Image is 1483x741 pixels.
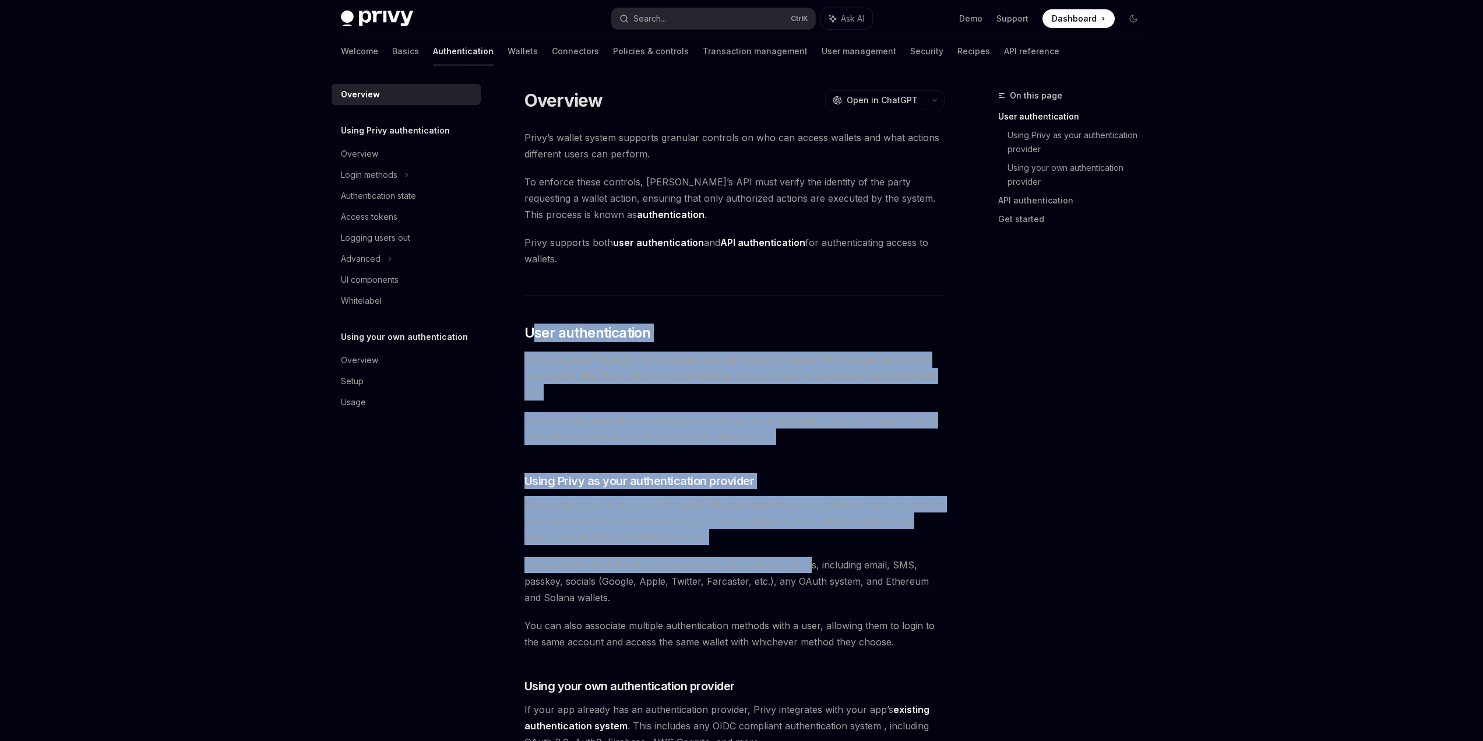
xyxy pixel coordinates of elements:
[341,374,364,388] div: Setup
[524,412,945,445] span: Your app can authenticate users across web2 and web3 accounts, using either your existing authent...
[791,14,808,23] span: Ctrl K
[1124,9,1143,28] button: Toggle dark mode
[341,147,378,161] div: Overview
[637,209,704,220] strong: authentication
[433,37,494,65] a: Authentication
[332,350,481,371] a: Overview
[1008,126,1152,159] a: Using Privy as your authentication provider
[341,395,366,409] div: Usage
[524,174,945,223] span: To enforce these controls, [PERSON_NAME]’s API must verify the identity of the party requesting a...
[332,185,481,206] a: Authentication state
[552,37,599,65] a: Connectors
[332,290,481,311] a: Whitelabel
[332,143,481,164] a: Overview
[524,324,651,342] span: User authentication
[841,13,864,24] span: Ask AI
[998,191,1152,210] a: API authentication
[1042,9,1115,28] a: Dashboard
[341,273,399,287] div: UI components
[332,227,481,248] a: Logging users out
[341,330,468,344] h5: Using your own authentication
[822,37,896,65] a: User management
[332,269,481,290] a: UI components
[332,206,481,227] a: Access tokens
[508,37,538,65] a: Wallets
[703,37,808,65] a: Transaction management
[1052,13,1097,24] span: Dashboard
[998,210,1152,229] a: Get started
[341,87,380,101] div: Overview
[959,13,982,24] a: Demo
[341,231,410,245] div: Logging users out
[825,90,925,110] button: Open in ChatGPT
[847,94,918,106] span: Open in ChatGPT
[633,12,666,26] div: Search...
[341,168,397,182] div: Login methods
[524,617,945,650] span: You can also associate multiple authentication methods with a user, allowing them to login to the...
[524,496,945,545] span: If your app doesn’t have an existing authentication provider, or would like a single provider for...
[998,107,1152,126] a: User authentication
[332,84,481,105] a: Overview
[611,8,815,29] button: Search...CtrlK
[613,37,689,65] a: Policies & controls
[910,37,943,65] a: Security
[524,90,603,111] h1: Overview
[332,371,481,392] a: Setup
[341,353,378,367] div: Overview
[341,210,397,224] div: Access tokens
[996,13,1028,24] a: Support
[341,252,381,266] div: Advanced
[720,237,805,248] strong: API authentication
[524,234,945,267] span: Privy supports both and for authenticating access to wallets.
[524,473,755,489] span: Using Privy as your authentication provider
[392,37,419,65] a: Basics
[341,37,378,65] a: Welcome
[524,352,945,401] span: Privy is a powerful toolkit for progressive authentication of users. With fine-grained control ov...
[957,37,990,65] a: Recipes
[341,10,413,27] img: dark logo
[341,189,416,203] div: Authentication state
[524,557,945,606] span: Privy’s client-side SDKs offers a variety of authentication methods, including email, SMS, passke...
[1010,89,1062,103] span: On this page
[524,678,735,694] span: Using your own authentication provider
[821,8,872,29] button: Ask AI
[613,237,704,248] strong: user authentication
[1008,159,1152,191] a: Using your own authentication provider
[341,124,450,138] h5: Using Privy authentication
[332,392,481,413] a: Usage
[524,129,945,162] span: Privy’s wallet system supports granular controls on who can access wallets and what actions diffe...
[1004,37,1059,65] a: API reference
[341,294,382,308] div: Whitelabel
